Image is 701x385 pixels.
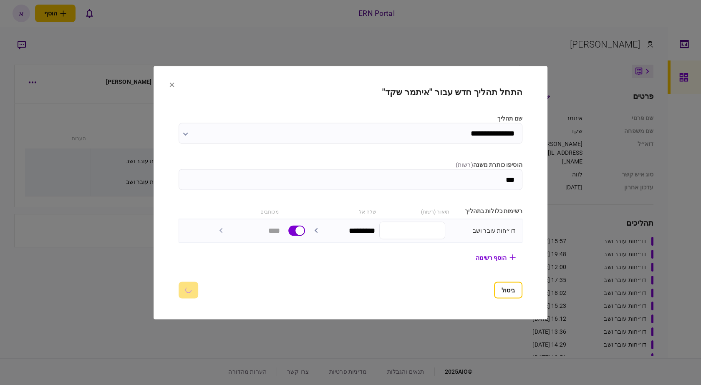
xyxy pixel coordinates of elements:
label: הוסיפו כותרת משנה [179,160,522,169]
input: הוסיפו כותרת משנה [179,169,522,190]
div: מכותבים [210,206,279,215]
div: דו״חות עובר ושב [449,226,515,235]
input: שם תהליך [179,123,522,143]
button: הוסף רשימה [469,250,522,265]
span: ( רשות ) [456,161,473,168]
h2: התחל תהליך חדש עבור "איתמר שקד" [179,87,522,97]
label: שם תהליך [179,114,522,123]
button: ביטול [494,282,522,298]
div: רשימות כלולות בתהליך [454,206,522,215]
div: שלח אל [308,206,377,215]
div: תיאור (רשות) [381,206,449,215]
